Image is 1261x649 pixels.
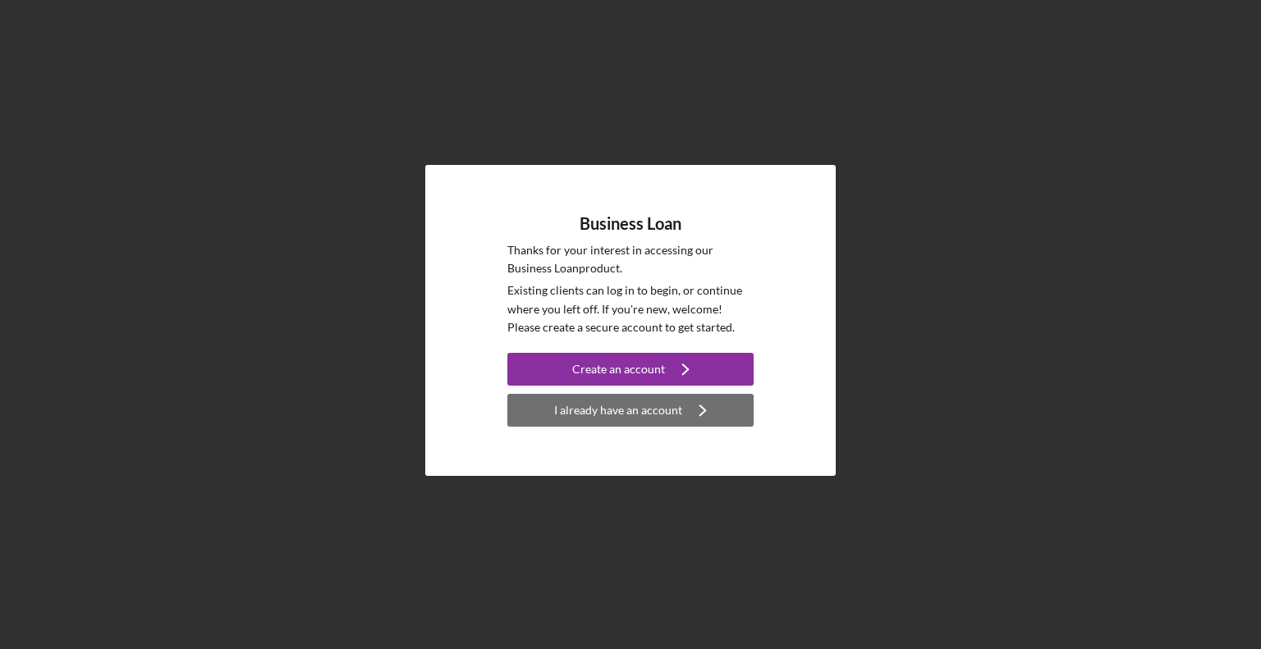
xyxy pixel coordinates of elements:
[580,214,681,233] h4: Business Loan
[507,241,754,278] p: Thanks for your interest in accessing our Business Loan product.
[554,394,682,427] div: I already have an account
[507,353,754,390] a: Create an account
[507,281,754,336] p: Existing clients can log in to begin, or continue where you left off. If you're new, welcome! Ple...
[572,353,665,386] div: Create an account
[507,353,754,386] button: Create an account
[507,394,754,427] button: I already have an account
